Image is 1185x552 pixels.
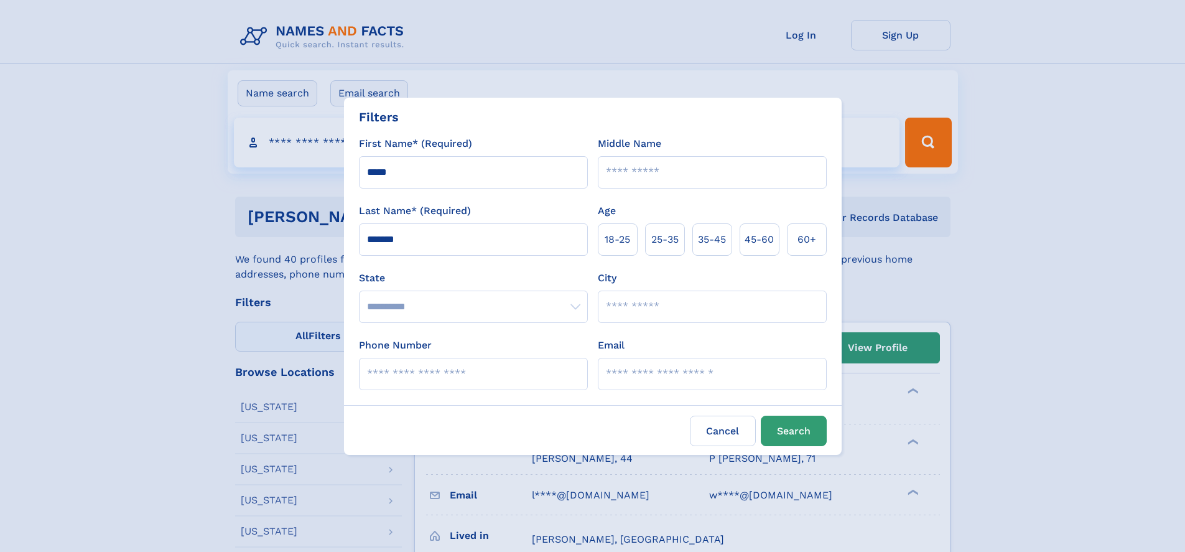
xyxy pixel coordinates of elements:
[797,232,816,247] span: 60+
[698,232,726,247] span: 35‑45
[745,232,774,247] span: 45‑60
[598,203,616,218] label: Age
[598,338,625,353] label: Email
[359,136,472,151] label: First Name* (Required)
[359,108,399,126] div: Filters
[359,271,588,286] label: State
[651,232,679,247] span: 25‑35
[359,338,432,353] label: Phone Number
[605,232,630,247] span: 18‑25
[690,416,756,446] label: Cancel
[359,203,471,218] label: Last Name* (Required)
[761,416,827,446] button: Search
[598,136,661,151] label: Middle Name
[598,271,616,286] label: City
